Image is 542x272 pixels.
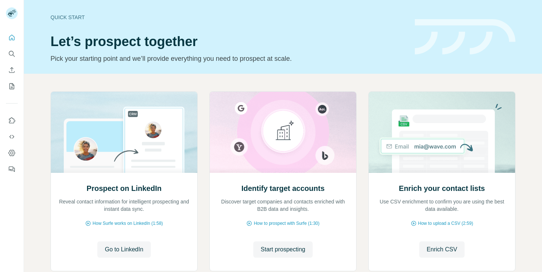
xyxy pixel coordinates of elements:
h2: Enrich your contact lists [399,183,485,193]
img: banner [415,19,515,55]
span: How to prospect with Surfe (1:30) [254,220,319,227]
span: Start prospecting [261,245,305,254]
h1: Let’s prospect together [51,34,406,49]
img: Prospect on LinkedIn [51,92,198,173]
span: Go to LinkedIn [105,245,143,254]
button: Enrich CSV [419,241,465,258]
p: Discover target companies and contacts enriched with B2B data and insights. [217,198,349,213]
h2: Prospect on LinkedIn [87,183,161,193]
p: Reveal contact information for intelligent prospecting and instant data sync. [58,198,190,213]
button: Quick start [6,31,18,44]
span: How to upload a CSV (2:59) [418,220,473,227]
span: How Surfe works on LinkedIn (1:58) [93,220,163,227]
span: Enrich CSV [427,245,457,254]
button: Enrich CSV [6,63,18,77]
img: Identify target accounts [209,92,357,173]
div: Quick start [51,14,406,21]
button: Go to LinkedIn [97,241,150,258]
button: Use Surfe on LinkedIn [6,114,18,127]
button: Start prospecting [253,241,313,258]
button: Feedback [6,163,18,176]
button: Dashboard [6,146,18,160]
p: Pick your starting point and we’ll provide everything you need to prospect at scale. [51,53,406,64]
p: Use CSV enrichment to confirm you are using the best data available. [376,198,508,213]
button: My lists [6,80,18,93]
button: Use Surfe API [6,130,18,143]
h2: Identify target accounts [242,183,325,193]
img: Enrich your contact lists [368,92,515,173]
button: Search [6,47,18,60]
